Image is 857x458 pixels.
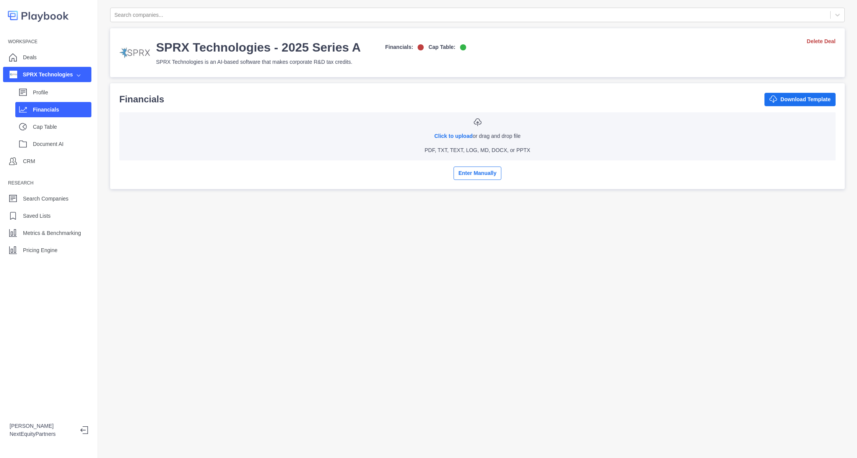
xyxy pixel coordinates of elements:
img: on-logo [460,44,466,50]
p: or drag and drop file [434,132,521,140]
p: NextEquityPartners [10,430,74,438]
p: Deals [23,53,37,61]
p: Pricing Engine [23,246,57,254]
p: PDF, TXT, TEXT, LOG, MD, DOCX, or PPTX [424,146,530,154]
p: [PERSON_NAME] [10,422,74,430]
img: logo-colored [8,8,69,23]
p: Document AI [33,140,91,148]
p: Profile [33,89,91,97]
img: company-logo [119,37,150,68]
h3: SPRX Technologies - 2025 Series A [156,40,361,55]
button: Enter Manually [454,167,502,180]
p: Cap Table [33,123,91,131]
p: SPRX Technologies is an AI-based software that makes corporate R&D tax credits. [156,58,466,66]
p: Financials [119,92,164,106]
p: Cap Table: [428,43,455,51]
p: Metrics & Benchmarking [23,229,81,237]
p: Saved Lists [23,212,50,220]
button: Download Template [764,93,836,106]
p: Financials: [385,43,413,51]
img: company image [10,71,17,78]
p: Financials [33,106,91,114]
div: SPRX Technologies [10,71,73,79]
a: Delete Deal [807,37,836,45]
p: Search Companies [23,195,68,203]
img: off-logo [418,44,424,50]
p: CRM [23,157,35,165]
a: Click to upload [434,133,473,139]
